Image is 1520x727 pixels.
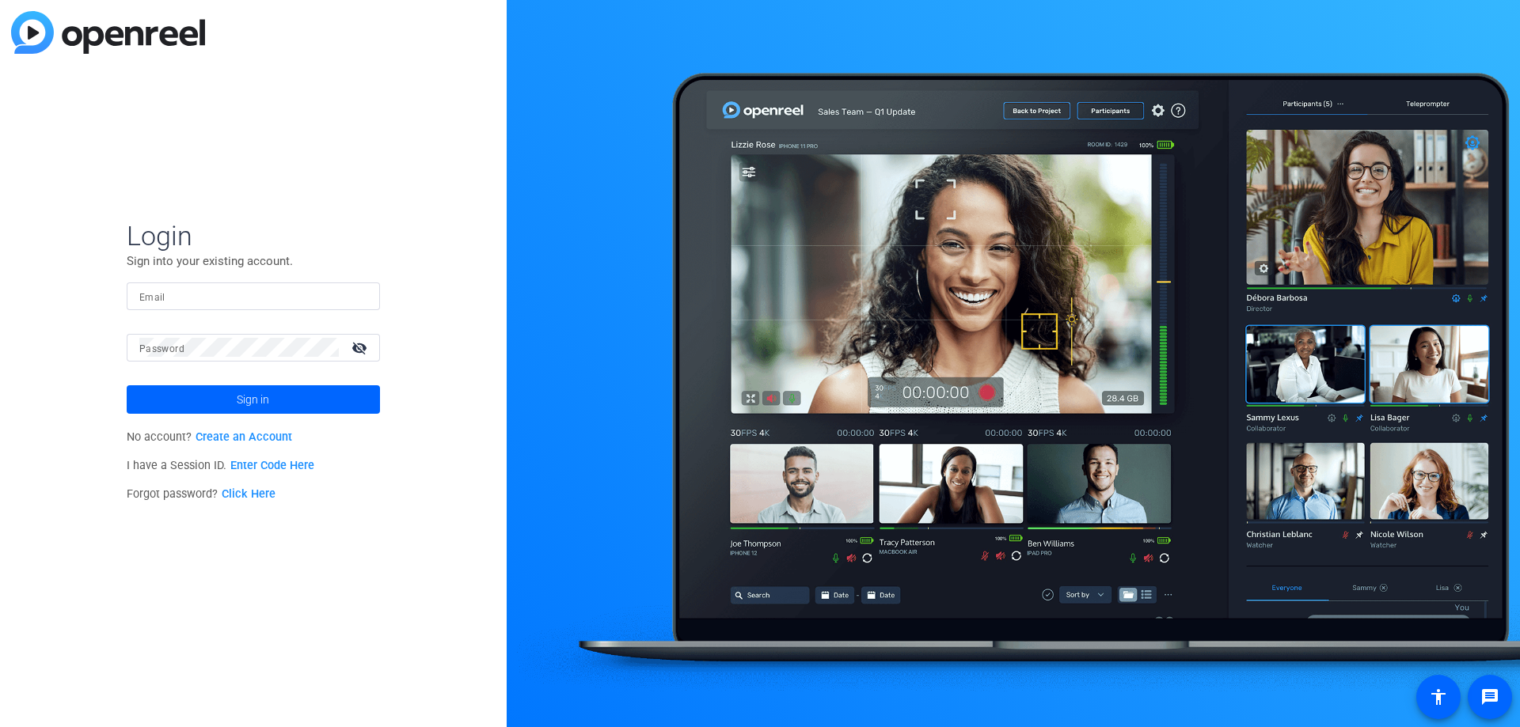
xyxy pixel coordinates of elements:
mat-icon: message [1480,687,1499,706]
img: blue-gradient.svg [11,11,205,54]
input: Enter Email Address [139,286,367,305]
span: Sign in [237,380,269,419]
span: I have a Session ID. [127,459,314,472]
a: Enter Code Here [230,459,314,472]
mat-label: Email [139,292,165,303]
span: Login [127,219,380,252]
span: Forgot password? [127,487,275,501]
p: Sign into your existing account. [127,252,380,270]
mat-icon: accessibility [1429,687,1448,706]
a: Create an Account [196,430,292,444]
mat-icon: visibility_off [342,336,380,359]
span: No account? [127,430,292,444]
mat-label: Password [139,343,184,354]
button: Sign in [127,385,380,414]
a: Click Here [222,487,275,501]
